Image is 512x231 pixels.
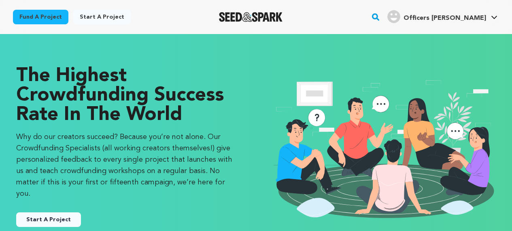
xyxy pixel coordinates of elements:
[16,212,81,227] button: Start A Project
[387,10,400,23] img: user.png
[219,12,283,22] img: Seed&Spark Logo Dark Mode
[272,66,496,230] img: seedandspark start project illustration image
[386,9,499,26] span: Officers L.'s Profile
[16,66,240,125] p: The Highest Crowdfunding Success Rate in the World
[16,131,240,199] p: Why do our creators succeed? Because you’re not alone. Our Crowdfunding Specialists (all working ...
[404,15,486,21] span: Officers [PERSON_NAME]
[219,12,283,22] a: Seed&Spark Homepage
[387,10,486,23] div: Officers L.'s Profile
[13,10,68,24] a: Fund a project
[73,10,131,24] a: Start a project
[386,9,499,23] a: Officers L.'s Profile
